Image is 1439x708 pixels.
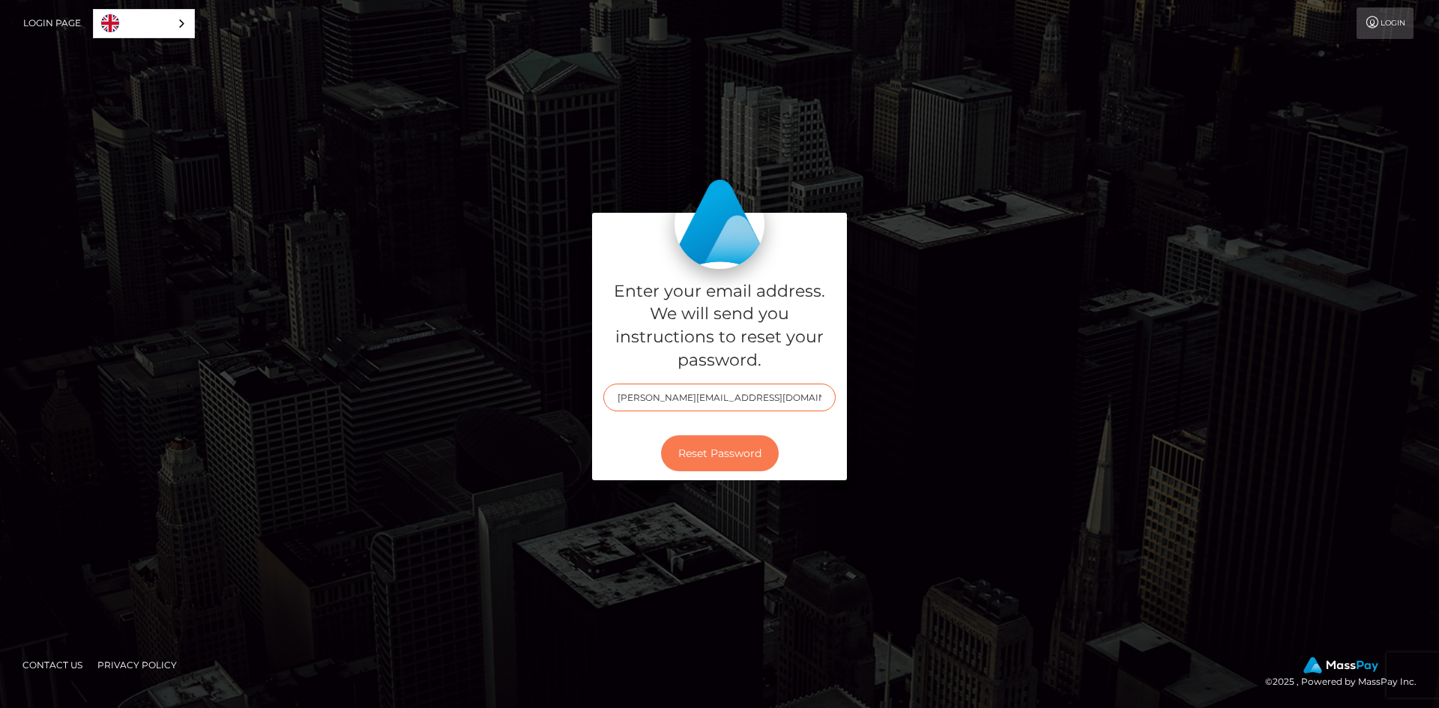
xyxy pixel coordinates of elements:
a: Login [1357,7,1414,39]
button: Reset Password [661,435,779,472]
aside: Language selected: English [93,9,195,38]
div: © 2025 , Powered by MassPay Inc. [1265,657,1428,690]
h5: Enter your email address. We will send you instructions to reset your password. [603,280,836,372]
img: MassPay Login [675,179,764,269]
div: Language [93,9,195,38]
a: Login Page [23,7,81,39]
a: Privacy Policy [91,653,183,677]
input: E-mail... [603,384,836,411]
img: MassPay [1303,657,1378,674]
a: English [94,10,194,37]
a: Contact Us [16,653,88,677]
